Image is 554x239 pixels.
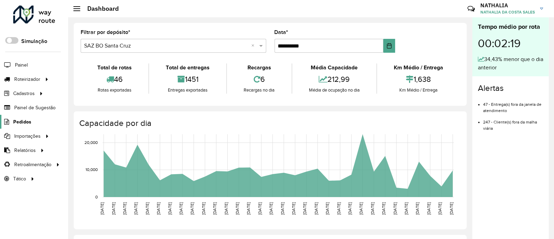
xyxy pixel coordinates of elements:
[235,202,239,215] text: [DATE]
[294,63,375,72] div: Média Capacidade
[426,202,431,215] text: [DATE]
[151,87,225,94] div: Entregas exportadas
[151,72,225,87] div: 1451
[111,202,116,215] text: [DATE]
[449,202,454,215] text: [DATE]
[82,72,147,87] div: 46
[95,195,98,199] text: 0
[212,202,217,215] text: [DATE]
[383,39,395,53] button: Choose Date
[81,28,130,36] label: Filtrar por depósito
[359,202,364,215] text: [DATE]
[415,202,420,215] text: [DATE]
[348,202,352,215] text: [DATE]
[14,147,36,154] span: Relatórios
[14,104,56,111] span: Painel de Sugestão
[85,168,98,172] text: 10,000
[464,1,479,16] a: Contato Rápido
[294,87,375,94] div: Média de ocupação no dia
[291,202,296,215] text: [DATE]
[13,118,31,126] span: Pedidos
[258,202,262,215] text: [DATE]
[122,202,127,215] text: [DATE]
[151,63,225,72] div: Total de entregas
[478,32,543,55] div: 00:02:19
[438,202,442,215] text: [DATE]
[229,87,290,94] div: Recargas no dia
[14,161,51,168] span: Retroalimentação
[404,202,408,215] text: [DATE]
[133,202,138,215] text: [DATE]
[79,118,460,128] h4: Capacidade por dia
[379,87,458,94] div: Km Médio / Entrega
[13,175,26,182] span: Tático
[156,202,161,215] text: [DATE]
[478,83,543,93] h4: Alertas
[246,202,251,215] text: [DATE]
[478,22,543,32] div: Tempo médio por rota
[224,202,228,215] text: [DATE]
[480,2,535,9] h3: NATHALIA
[478,55,543,72] div: 34,43% menor que o dia anterior
[190,202,194,215] text: [DATE]
[14,76,40,83] span: Roteirizador
[13,90,35,97] span: Cadastros
[336,202,341,215] text: [DATE]
[21,37,47,45] label: Simulação
[381,202,386,215] text: [DATE]
[252,42,258,50] span: Clear all
[303,202,307,215] text: [DATE]
[145,202,149,215] text: [DATE]
[269,202,273,215] text: [DATE]
[294,72,375,87] div: 212,99
[15,61,28,69] span: Painel
[179,202,183,215] text: [DATE]
[480,9,535,15] span: NATHALIA DA COSTA SALES
[82,63,147,72] div: Total de rotas
[393,202,397,215] text: [DATE]
[14,133,41,140] span: Importações
[229,72,290,87] div: 6
[201,202,206,215] text: [DATE]
[275,28,288,36] label: Data
[82,87,147,94] div: Rotas exportadas
[314,202,318,215] text: [DATE]
[100,202,104,215] text: [DATE]
[84,140,98,145] text: 20,000
[229,63,290,72] div: Recargas
[80,5,119,12] h2: Dashboard
[483,96,543,114] li: 47 - Entrega(s) fora da janela de atendimento
[483,114,543,131] li: 247 - Cliente(s) fora da malha viária
[379,72,458,87] div: 1,638
[280,202,285,215] text: [DATE]
[379,63,458,72] div: Km Médio / Entrega
[325,202,329,215] text: [DATE]
[370,202,375,215] text: [DATE]
[168,202,172,215] text: [DATE]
